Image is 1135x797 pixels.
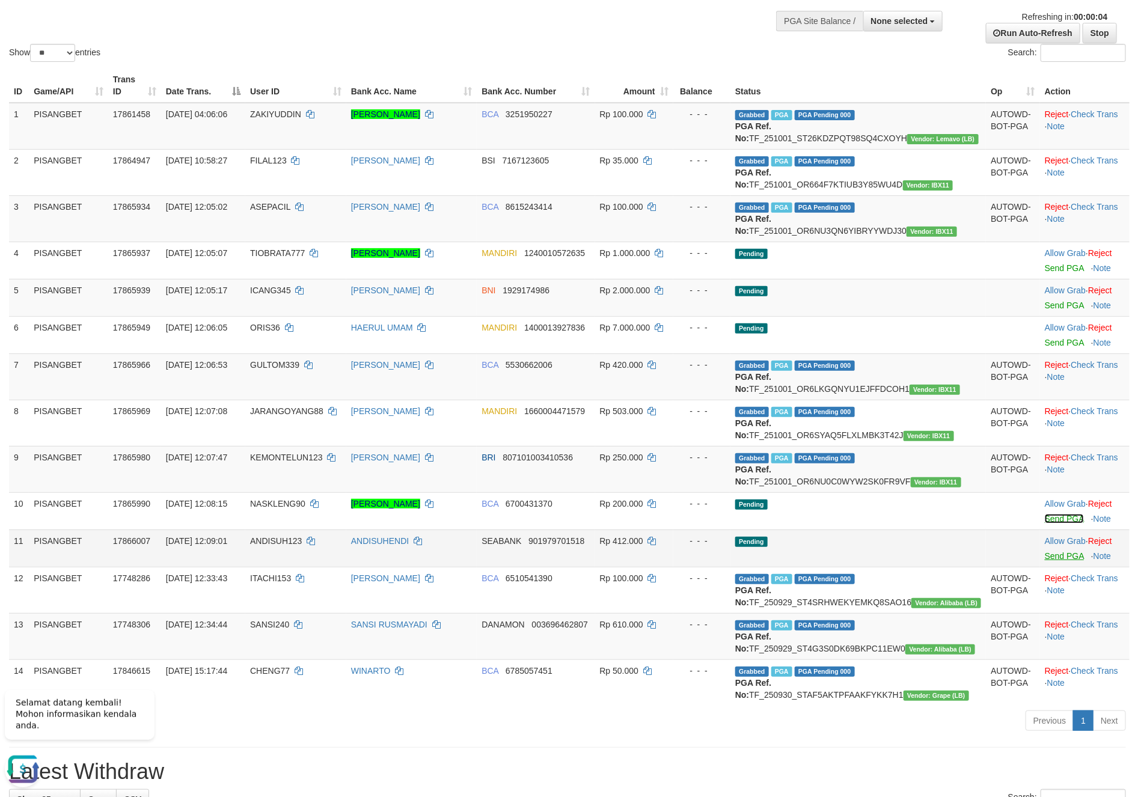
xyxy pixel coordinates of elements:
[166,499,227,508] span: [DATE] 12:08:15
[166,286,227,295] span: [DATE] 12:05:17
[113,360,150,370] span: 17865966
[1088,286,1112,295] a: Reject
[735,203,769,213] span: Grabbed
[29,400,108,446] td: PISANGBET
[250,536,302,546] span: ANDISUH123
[1088,536,1112,546] a: Reject
[166,536,227,546] span: [DATE] 12:09:01
[351,620,427,629] a: SANSI RUSMAYADI
[735,465,771,486] b: PGA Ref. No:
[351,323,413,332] a: HAERUL UMAM
[113,156,150,165] span: 17864947
[735,418,771,440] b: PGA Ref. No:
[524,248,585,258] span: Copy 1240010572635 to clipboard
[528,536,584,546] span: Copy 901979701518 to clipboard
[986,353,1039,400] td: AUTOWD-BOT-PGA
[1040,530,1130,567] td: ·
[771,203,792,213] span: Marked by avkyakub
[1040,69,1130,103] th: Action
[1074,12,1107,22] strong: 00:00:04
[1045,323,1086,332] a: Allow Grab
[1047,465,1065,474] a: Note
[1071,406,1118,416] a: Check Trans
[600,286,650,295] span: Rp 2.000.000
[735,110,769,120] span: Grabbed
[600,573,643,583] span: Rp 100.000
[1040,103,1130,150] td: · ·
[678,108,726,120] div: - - -
[113,536,150,546] span: 17866007
[166,202,227,212] span: [DATE] 12:05:02
[9,446,29,492] td: 9
[29,492,108,530] td: PISANGBET
[113,202,150,212] span: 17865934
[771,574,792,584] span: Marked by avksona
[9,316,29,353] td: 6
[600,156,639,165] span: Rp 35.000
[113,286,150,295] span: 17865939
[506,360,552,370] span: Copy 5530662006 to clipboard
[986,23,1080,43] a: Run Auto-Refresh
[735,585,771,607] b: PGA Ref. No:
[600,453,643,462] span: Rp 250.000
[351,573,420,583] a: [PERSON_NAME]
[986,103,1039,150] td: AUTOWD-BOT-PGA
[735,620,769,631] span: Grabbed
[166,666,227,676] span: [DATE] 15:17:44
[910,385,960,395] span: Vendor URL: https://order6.1velocity.biz
[1040,567,1130,613] td: · ·
[1045,453,1069,462] a: Reject
[9,400,29,446] td: 8
[9,567,29,613] td: 12
[1071,620,1118,629] a: Check Trans
[904,431,954,441] span: Vendor URL: https://order6.1velocity.biz
[986,446,1039,492] td: AUTOWD-BOT-PGA
[503,453,573,462] span: Copy 807101003410536 to clipboard
[1045,573,1069,583] a: Reject
[678,665,726,677] div: - - -
[161,69,245,103] th: Date Trans.: activate to sort column descending
[1047,632,1065,641] a: Note
[482,323,517,332] span: MANDIRI
[1071,453,1118,462] a: Check Trans
[29,353,108,400] td: PISANGBET
[506,666,552,676] span: Copy 6785057451 to clipboard
[532,620,588,629] span: Copy 003696462807 to clipboard
[735,286,768,296] span: Pending
[250,573,291,583] span: ITACHI153
[986,613,1039,659] td: AUTOWD-BOT-PGA
[1045,263,1084,273] a: Send PGA
[771,156,792,166] span: Marked by avkyakub
[911,598,981,608] span: Vendor URL: https://dashboard.q2checkout.com/secure
[735,372,771,394] b: PGA Ref. No:
[678,572,726,584] div: - - -
[245,69,346,103] th: User ID: activate to sort column ascending
[1094,551,1112,561] a: Note
[351,109,420,119] a: [PERSON_NAME]
[735,156,769,166] span: Grabbed
[113,323,150,332] span: 17865949
[771,361,792,371] span: Marked by avkyakub
[735,249,768,259] span: Pending
[9,279,29,316] td: 5
[29,149,108,195] td: PISANGBET
[600,109,643,119] span: Rp 100.000
[482,360,498,370] span: BCA
[735,574,769,584] span: Grabbed
[250,286,291,295] span: ICANG345
[477,69,595,103] th: Bank Acc. Number: activate to sort column ascending
[771,407,792,417] span: Marked by avkyakub
[29,242,108,279] td: PISANGBET
[1022,12,1107,22] span: Refreshing in:
[482,573,498,583] span: BCA
[1026,710,1074,731] a: Previous
[113,620,150,629] span: 17748306
[795,574,855,584] span: PGA Pending
[1045,202,1069,212] a: Reject
[730,446,986,492] td: TF_251001_OR6NU0C0WYW2SK0FR9VF
[5,64,41,100] button: Open LiveChat chat widget
[678,359,726,371] div: - - -
[600,323,650,332] span: Rp 7.000.000
[482,499,498,508] span: BCA
[503,286,549,295] span: Copy 1929174986 to clipboard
